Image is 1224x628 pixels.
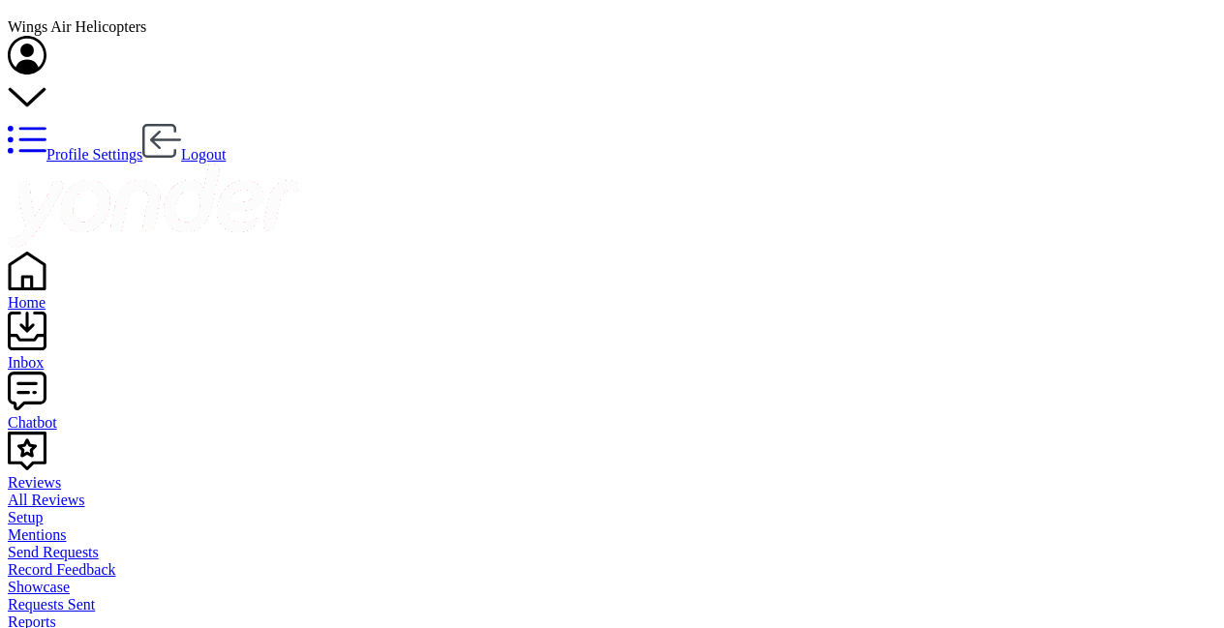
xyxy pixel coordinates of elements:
[8,579,1216,596] a: Showcase
[8,526,1216,544] a: Mentions
[8,492,1216,509] a: All Reviews
[8,277,1216,312] a: Home
[8,561,1216,579] a: Record Feedback
[8,164,298,248] img: yonder-white-logo.png
[142,146,226,163] a: Logout
[8,294,1216,312] div: Home
[8,354,1216,372] div: Inbox
[8,474,1216,492] div: Reviews
[8,146,142,163] a: Profile Settings
[8,509,1216,526] a: Setup
[8,457,1216,492] a: Reviews
[8,18,1216,36] div: Wings Air Helicopters
[8,337,1216,372] a: Inbox
[8,397,1216,432] a: Chatbot
[8,544,1216,561] a: Send Requests
[8,596,1216,613] a: Requests Sent
[8,414,1216,432] div: Chatbot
